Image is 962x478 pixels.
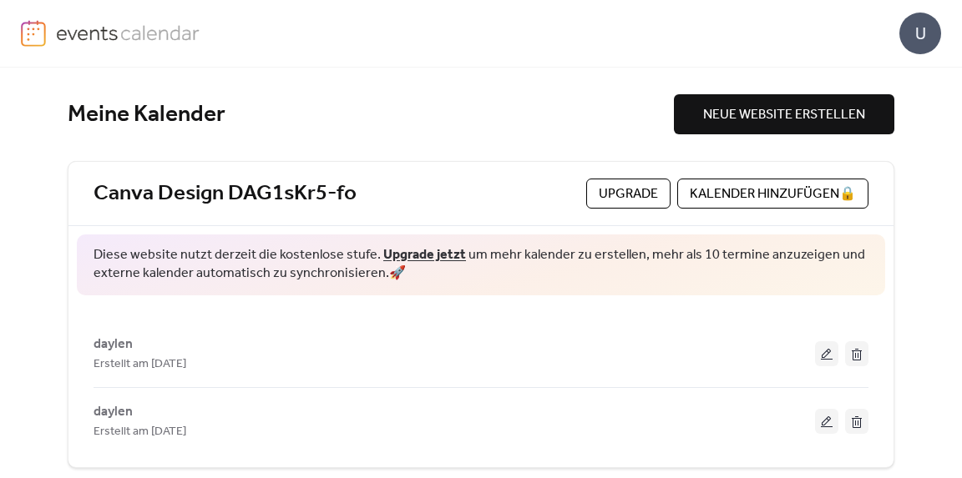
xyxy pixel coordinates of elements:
button: NEUE WEBSITE ERSTELLEN [674,94,894,134]
div: U [899,13,941,54]
button: Upgrade [586,179,671,209]
span: daylen [94,335,133,355]
a: Upgrade jetzt [383,242,466,268]
span: Upgrade [599,184,658,204]
span: Erstellt am [DATE] [94,355,186,375]
a: daylen [94,407,133,416]
span: daylen [94,402,133,422]
span: Erstellt am [DATE] [94,422,186,442]
a: daylen [94,340,133,349]
span: NEUE WEBSITE ERSTELLEN [703,105,865,125]
span: Diese website nutzt derzeit die kostenlose stufe. um mehr kalender zu erstellen, mehr als 10 term... [94,246,868,284]
a: Canva Design DAG1sKr5-fo [94,180,357,208]
img: logo-type [56,20,200,45]
div: Meine Kalender [68,100,674,129]
img: logo [21,20,46,47]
